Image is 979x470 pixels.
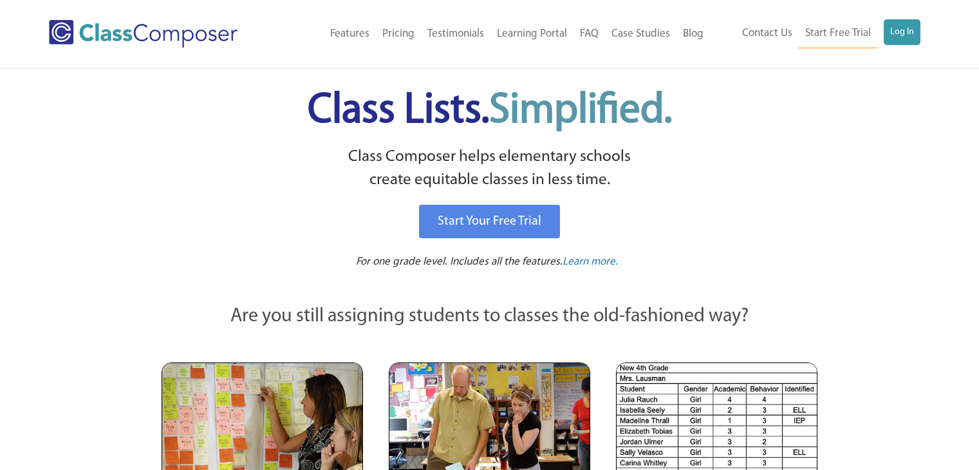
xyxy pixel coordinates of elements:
[160,146,820,193] p: Class Composer helps elementary schools create equitable classes in less time.
[356,256,563,267] span: For one grade level. Includes all the features.
[162,303,818,331] p: Are you still assigning students to classes the old-fashioned way?
[489,90,672,132] span: Simplified.
[676,20,710,48] a: Blog
[736,19,799,48] a: Contact Us
[376,20,421,48] a: Pricing
[279,20,709,48] nav: Header Menu
[884,19,920,45] a: Log In
[421,20,490,48] a: Testimonials
[710,19,920,48] nav: Header Menu
[573,20,605,48] a: FAQ
[438,215,541,228] span: Start Your Free Trial
[605,20,676,48] a: Case Studies
[324,20,376,48] a: Features
[490,20,573,48] a: Learning Portal
[563,254,618,270] a: Learn more.
[49,20,238,48] img: Class Composer
[799,19,877,48] a: Start Free Trial
[563,256,618,267] span: Learn more.
[419,205,560,238] a: Start Your Free Trial
[308,90,672,132] span: Class Lists.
